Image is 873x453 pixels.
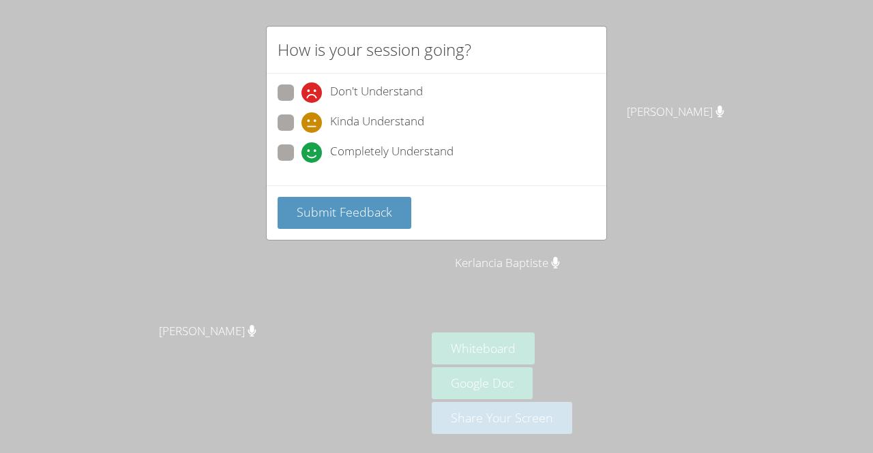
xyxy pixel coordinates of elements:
[330,142,454,163] span: Completely Understand
[297,204,392,220] span: Submit Feedback
[330,82,423,103] span: Don't Understand
[278,197,411,229] button: Submit Feedback
[278,37,471,62] h2: How is your session going?
[330,112,424,133] span: Kinda Understand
